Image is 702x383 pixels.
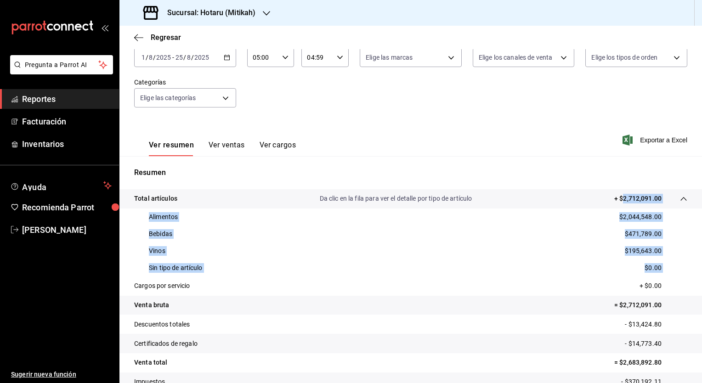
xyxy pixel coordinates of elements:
[175,54,183,61] input: --
[22,93,112,105] span: Reportes
[22,138,112,150] span: Inventarios
[160,7,255,18] h3: Sucursal: Hotaru (Mitikah)
[11,370,112,379] span: Sugerir nueva función
[645,263,662,273] p: $0.00
[149,246,165,256] p: Vinos
[187,54,191,61] input: --
[625,246,662,256] p: $195,643.00
[146,54,148,61] span: /
[625,320,687,329] p: - $13,424.80
[209,141,245,156] button: Ver ventas
[149,229,172,239] p: Bebidas
[22,180,100,191] span: Ayuda
[149,141,194,156] button: Ver resumen
[625,229,662,239] p: $471,789.00
[22,224,112,236] span: [PERSON_NAME]
[260,141,296,156] button: Ver cargos
[141,54,146,61] input: --
[151,33,181,42] span: Regresar
[101,24,108,31] button: open_drawer_menu
[149,263,203,273] p: Sin tipo de artículo
[134,300,169,310] p: Venta bruta
[134,281,190,291] p: Cargos por servicio
[10,55,113,74] button: Pregunta a Parrot AI
[153,54,156,61] span: /
[320,194,472,203] p: Da clic en la fila para ver el detalle por tipo de artículo
[134,339,198,349] p: Certificados de regalo
[22,115,112,128] span: Facturación
[134,358,167,367] p: Venta total
[149,141,296,156] div: navigation tabs
[614,194,662,203] p: + $2,712,091.00
[134,194,177,203] p: Total artículos
[640,281,687,291] p: + $0.00
[134,33,181,42] button: Regresar
[172,54,174,61] span: -
[624,135,687,146] button: Exportar a Excel
[366,53,413,62] span: Elige las marcas
[191,54,194,61] span: /
[148,54,153,61] input: --
[134,167,687,178] p: Resumen
[6,67,113,76] a: Pregunta a Parrot AI
[591,53,657,62] span: Elige los tipos de orden
[625,339,687,349] p: - $14,773.40
[614,300,687,310] p: = $2,712,091.00
[140,93,196,102] span: Elige las categorías
[619,212,662,222] p: $2,044,548.00
[156,54,171,61] input: ----
[183,54,186,61] span: /
[194,54,209,61] input: ----
[614,358,687,367] p: = $2,683,892.80
[134,79,236,85] label: Categorías
[25,60,99,70] span: Pregunta a Parrot AI
[479,53,552,62] span: Elige los canales de venta
[22,201,112,214] span: Recomienda Parrot
[149,212,178,222] p: Alimentos
[134,320,190,329] p: Descuentos totales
